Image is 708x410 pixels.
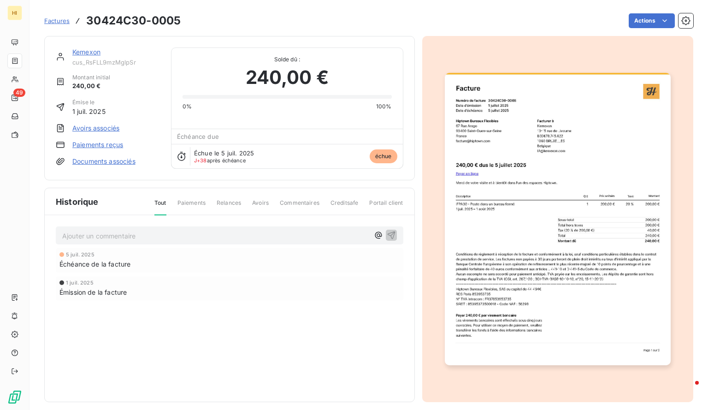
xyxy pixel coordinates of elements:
span: Commentaires [280,199,319,214]
span: Tout [154,199,166,215]
span: Échéance de la facture [59,259,130,269]
span: après échéance [194,158,246,163]
span: 240,00 € [72,82,110,91]
a: Avoirs associés [72,124,119,133]
span: Échéance due [177,133,219,140]
span: Factures [44,17,70,24]
a: Paiements reçus [72,140,123,149]
a: Documents associés [72,157,136,166]
span: Paiements [177,199,206,214]
a: Factures [44,16,70,25]
span: J+38 [194,157,207,164]
span: Portail client [369,199,403,214]
span: 1 juil. 2025 [66,280,94,285]
span: Historique [56,196,99,208]
iframe: Intercom live chat [677,379,699,401]
span: Échue le 5 juil. 2025 [194,149,254,157]
span: échue [370,149,397,163]
span: Émission de la facture [59,287,127,297]
a: 49 [7,90,22,105]
span: 1 juil. 2025 [72,107,106,116]
span: Creditsafe [330,199,359,214]
div: HI [7,6,22,20]
span: Montant initial [72,73,110,82]
span: Avoirs [252,199,269,214]
button: Actions [629,13,675,28]
span: 100% [376,102,392,111]
span: Solde dû : [183,55,391,64]
span: 0% [183,102,192,111]
img: invoice_thumbnail [445,73,671,365]
img: Logo LeanPay [7,390,22,404]
span: Émise le [72,98,106,107]
span: 240,00 € [246,64,329,91]
span: Relances [217,199,241,214]
span: 5 juil. 2025 [66,252,94,257]
a: Kemexon [72,48,100,56]
span: cus_RsFLL9mzMglpSr [72,59,160,66]
h3: 30424C30-0005 [86,12,181,29]
span: 49 [13,89,25,97]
